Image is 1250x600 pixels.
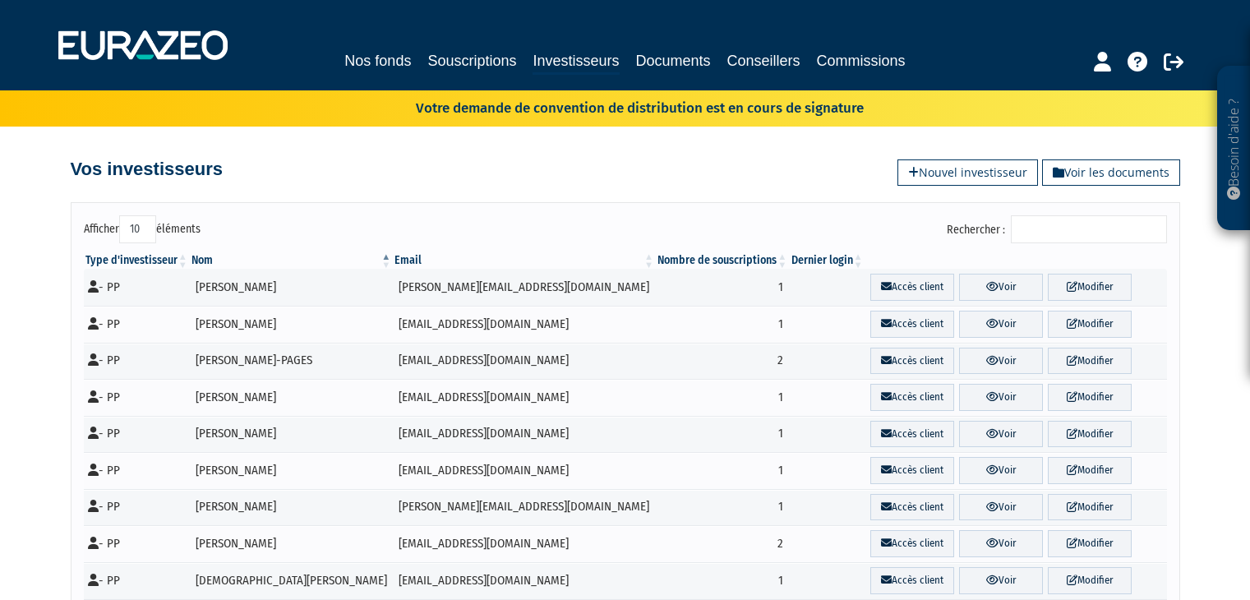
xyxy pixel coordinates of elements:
[959,311,1043,338] a: Voir
[656,343,789,380] td: 2
[897,159,1038,186] a: Nouvel investisseur
[817,49,906,72] a: Commissions
[190,452,394,489] td: [PERSON_NAME]
[1011,215,1167,243] input: Rechercher :
[636,49,711,72] a: Documents
[870,311,954,338] a: Accès client
[190,562,394,599] td: [DEMOGRAPHIC_DATA][PERSON_NAME]
[393,562,656,599] td: [EMAIL_ADDRESS][DOMAIN_NAME]
[947,215,1167,243] label: Rechercher :
[656,416,789,453] td: 1
[1048,457,1132,484] a: Modifier
[1048,274,1132,301] a: Modifier
[190,489,394,526] td: [PERSON_NAME]
[84,525,190,562] td: - PP
[393,269,656,306] td: [PERSON_NAME][EMAIL_ADDRESS][DOMAIN_NAME]
[84,215,201,243] label: Afficher éléments
[1048,311,1132,338] a: Modifier
[959,457,1043,484] a: Voir
[959,567,1043,594] a: Voir
[727,49,800,72] a: Conseillers
[393,416,656,453] td: [EMAIL_ADDRESS][DOMAIN_NAME]
[344,49,411,72] a: Nos fonds
[1048,494,1132,521] a: Modifier
[870,421,954,448] a: Accès client
[84,343,190,380] td: - PP
[84,269,190,306] td: - PP
[870,567,954,594] a: Accès client
[656,306,789,343] td: 1
[870,457,954,484] a: Accès client
[1225,75,1243,223] p: Besoin d'aide ?
[959,421,1043,448] a: Voir
[190,525,394,562] td: [PERSON_NAME]
[533,49,619,75] a: Investisseurs
[393,489,656,526] td: [PERSON_NAME][EMAIL_ADDRESS][DOMAIN_NAME]
[368,95,864,118] p: Votre demande de convention de distribution est en cours de signature
[1048,384,1132,411] a: Modifier
[84,379,190,416] td: - PP
[959,384,1043,411] a: Voir
[865,252,1167,269] th: &nbsp;
[84,562,190,599] td: - PP
[656,252,789,269] th: Nombre de souscriptions : activer pour trier la colonne par ordre croissant
[190,379,394,416] td: [PERSON_NAME]
[84,252,190,269] th: Type d'investisseur : activer pour trier la colonne par ordre croissant
[393,306,656,343] td: [EMAIL_ADDRESS][DOMAIN_NAME]
[1048,348,1132,375] a: Modifier
[1048,421,1132,448] a: Modifier
[656,489,789,526] td: 1
[190,343,394,380] td: [PERSON_NAME]-PAGES
[393,525,656,562] td: [EMAIL_ADDRESS][DOMAIN_NAME]
[656,525,789,562] td: 2
[959,530,1043,557] a: Voir
[1048,567,1132,594] a: Modifier
[870,348,954,375] a: Accès client
[190,306,394,343] td: [PERSON_NAME]
[656,562,789,599] td: 1
[190,416,394,453] td: [PERSON_NAME]
[959,274,1043,301] a: Voir
[789,252,865,269] th: Dernier login : activer pour trier la colonne par ordre croissant
[870,530,954,557] a: Accès client
[1042,159,1180,186] a: Voir les documents
[870,274,954,301] a: Accès client
[870,494,954,521] a: Accès client
[393,343,656,380] td: [EMAIL_ADDRESS][DOMAIN_NAME]
[656,379,789,416] td: 1
[959,494,1043,521] a: Voir
[959,348,1043,375] a: Voir
[84,306,190,343] td: - PP
[190,269,394,306] td: [PERSON_NAME]
[427,49,516,72] a: Souscriptions
[190,252,394,269] th: Nom : activer pour trier la colonne par ordre d&eacute;croissant
[84,452,190,489] td: - PP
[84,489,190,526] td: - PP
[393,379,656,416] td: [EMAIL_ADDRESS][DOMAIN_NAME]
[71,159,223,179] h4: Vos investisseurs
[58,30,228,60] img: 1732889491-logotype_eurazeo_blanc_rvb.png
[393,252,656,269] th: Email : activer pour trier la colonne par ordre croissant
[656,269,789,306] td: 1
[119,215,156,243] select: Afficheréléments
[393,452,656,489] td: [EMAIL_ADDRESS][DOMAIN_NAME]
[84,416,190,453] td: - PP
[870,384,954,411] a: Accès client
[656,452,789,489] td: 1
[1048,530,1132,557] a: Modifier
